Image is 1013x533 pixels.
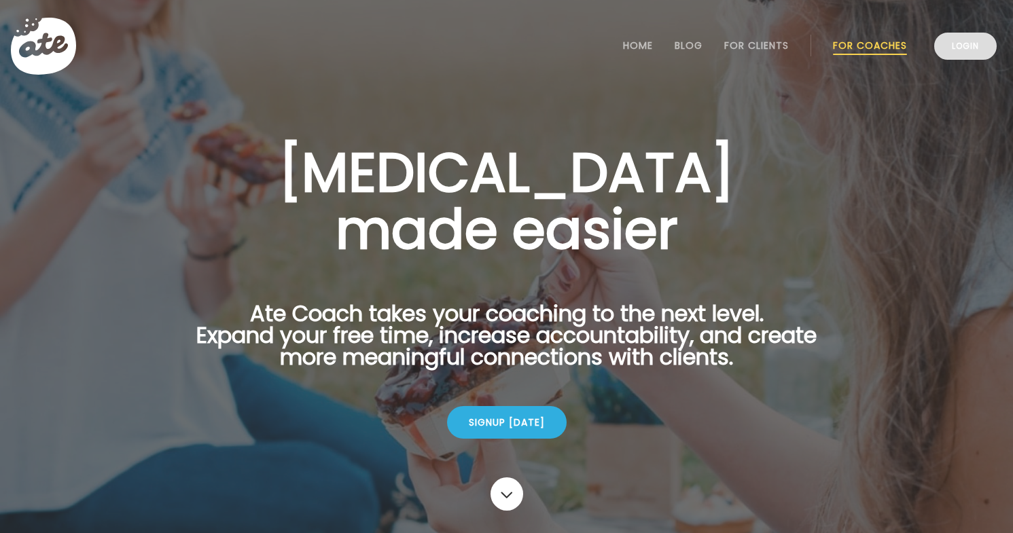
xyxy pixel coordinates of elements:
[833,40,907,51] a: For Coaches
[175,144,838,258] h1: [MEDICAL_DATA] made easier
[175,303,838,384] p: Ate Coach takes your coaching to the next level. Expand your free time, increase accountability, ...
[675,40,703,51] a: Blog
[447,406,567,439] div: Signup [DATE]
[934,33,997,60] a: Login
[724,40,789,51] a: For Clients
[623,40,653,51] a: Home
